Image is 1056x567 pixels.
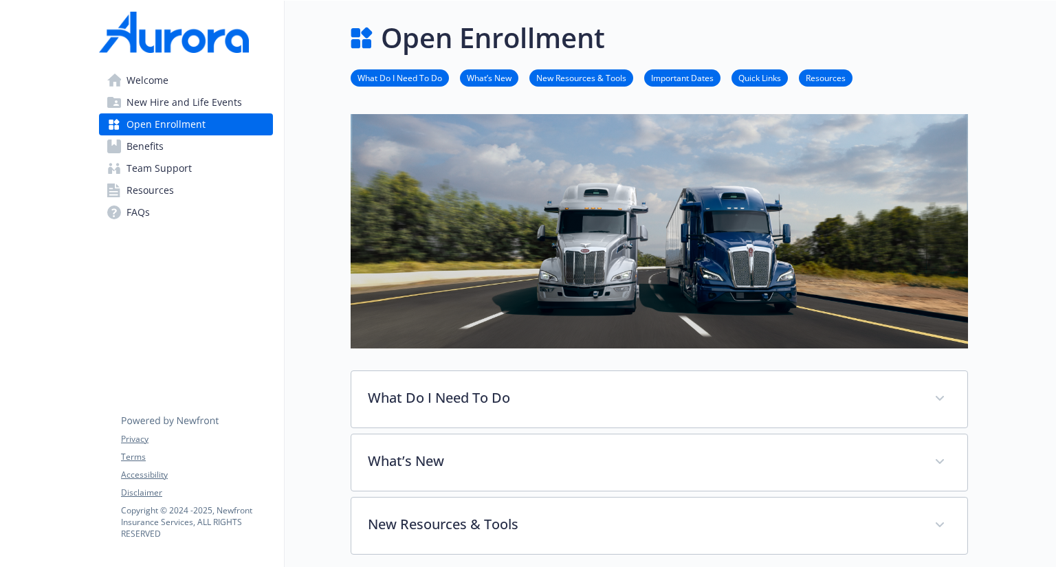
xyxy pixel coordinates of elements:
p: What Do I Need To Do [368,388,918,408]
span: FAQs [126,201,150,223]
a: Important Dates [644,71,720,84]
span: Team Support [126,157,192,179]
a: Privacy [121,433,272,445]
img: open enrollment page banner [351,114,968,348]
div: What’s New [351,434,967,491]
p: Copyright © 2024 - 2025 , Newfront Insurance Services, ALL RIGHTS RESERVED [121,504,272,540]
span: Welcome [126,69,168,91]
a: What’s New [460,71,518,84]
a: Team Support [99,157,273,179]
span: Benefits [126,135,164,157]
a: Quick Links [731,71,788,84]
span: Resources [126,179,174,201]
a: FAQs [99,201,273,223]
a: Accessibility [121,469,272,481]
a: Welcome [99,69,273,91]
p: What’s New [368,451,918,471]
a: Open Enrollment [99,113,273,135]
div: What Do I Need To Do [351,371,967,427]
a: Resources [799,71,852,84]
a: Benefits [99,135,273,157]
a: Resources [99,179,273,201]
a: Disclaimer [121,487,272,499]
span: Open Enrollment [126,113,206,135]
span: New Hire and Life Events [126,91,242,113]
h1: Open Enrollment [381,17,605,58]
a: Terms [121,451,272,463]
div: New Resources & Tools [351,498,967,554]
a: New Hire and Life Events [99,91,273,113]
p: New Resources & Tools [368,514,918,535]
a: What Do I Need To Do [351,71,449,84]
a: New Resources & Tools [529,71,633,84]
